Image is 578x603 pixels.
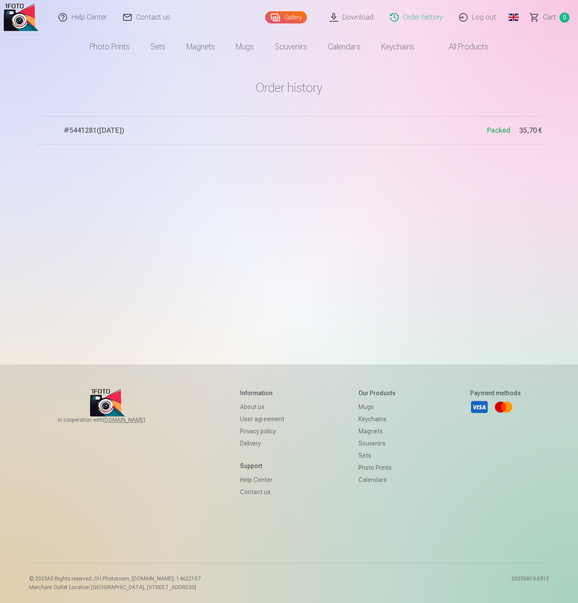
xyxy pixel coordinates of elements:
a: Magnets [358,425,396,437]
span: Packed [487,126,510,134]
a: Delivery [240,437,284,449]
a: Souvenirs [358,437,396,449]
a: Mugs [225,35,264,59]
a: Photo prints [79,35,140,59]
a: Mastercard [494,397,513,416]
p: 20250819.0915 [511,575,549,591]
a: Help Center [240,474,284,486]
h5: Support [240,462,284,470]
a: Sets [140,35,176,59]
a: Mugs [358,401,396,413]
a: Keychains [371,35,425,59]
span: OÜ Photoroom, [DOMAIN_NAME]. 14622107 [94,576,201,582]
a: Souvenirs [264,35,318,59]
a: About us [240,401,284,413]
a: [DOMAIN_NAME] [103,416,166,423]
p: © 2025 All Rights reserved. , [29,575,201,582]
a: Contact us [240,486,284,498]
h5: Information [240,389,284,397]
h5: Payment methods [470,389,520,397]
span: 0 [559,13,569,23]
h1: Order history [36,80,542,95]
button: #5441281([DATE])Packed35,70 € [36,116,542,145]
h5: Our products [358,389,396,397]
a: User agreement [240,413,284,425]
a: Calendars [358,474,396,486]
img: /zh3 [3,3,39,31]
a: Magnets [176,35,225,59]
p: Merchant Outlet Location [GEOGRAPHIC_DATA], [STREET_ADDRESS] [29,584,201,591]
a: Photo prints [358,462,396,474]
a: Visa [470,397,489,416]
span: Сart [543,12,556,23]
a: All products [425,35,499,59]
a: Calendars [318,35,371,59]
a: Sets [358,449,396,462]
a: Gallery [265,11,307,23]
a: Privacy policy [240,425,284,437]
span: 35,70 € [519,125,542,136]
a: Keychains [358,413,396,425]
span: In cooperation with [58,416,166,423]
span: # 5441281 ( [DATE] ) [64,125,487,136]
